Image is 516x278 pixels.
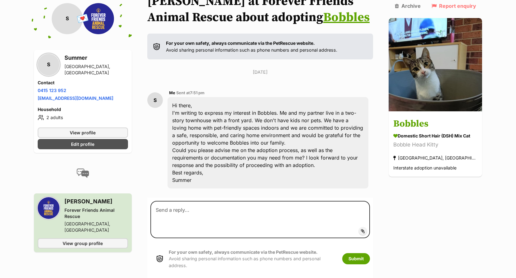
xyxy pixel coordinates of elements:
[38,88,66,93] a: 0415 123 952
[190,90,205,95] span: 7:51 pm
[38,54,59,76] div: S
[38,80,128,86] h4: Contact
[64,63,128,76] div: [GEOGRAPHIC_DATA], [GEOGRAPHIC_DATA]
[52,3,83,34] div: S
[70,129,96,136] span: View profile
[169,249,318,255] strong: For your own safety, always communicate via the PetRescue website.
[77,169,89,178] img: conversation-icon-4a6f8262b818ee0b60e3300018af0b2d0b884aa5de6e9bcb8d3d4eeb1a70a7c4.svg
[63,240,103,247] span: View group profile
[38,197,59,219] img: Forever Friends Animal Rescue profile pic
[166,40,337,53] p: Avoid sharing personal information such as phone numbers and personal address.
[323,10,370,25] a: Bobbles
[389,18,482,111] img: Bobbles
[64,221,128,233] div: [GEOGRAPHIC_DATA], [GEOGRAPHIC_DATA]
[64,207,128,220] div: Forever Friends Animal Rescue
[76,12,90,25] span: 💌
[342,253,370,264] button: Submit
[71,141,94,147] span: Edit profile
[393,117,477,131] h3: Bobbles
[393,154,477,162] div: [GEOGRAPHIC_DATA], [GEOGRAPHIC_DATA]
[169,90,175,95] span: Me
[393,133,477,139] div: Domestic Short Hair (DSH) Mix Cat
[38,106,128,113] h4: Household
[38,139,128,149] a: Edit profile
[64,197,128,206] h3: [PERSON_NAME]
[147,69,373,75] p: [DATE]
[169,249,336,269] p: Avoid sharing personal information such as phone numbers and personal address.
[64,53,128,62] h3: Summer
[166,40,315,46] strong: For your own safety, always communicate via the PetRescue website.
[38,114,128,121] li: 2 adults
[176,90,205,95] span: Sent at
[389,113,482,177] a: Bobbles Domestic Short Hair (DSH) Mix Cat Bobble Head Kitty [GEOGRAPHIC_DATA], [GEOGRAPHIC_DATA] ...
[393,165,457,171] span: Interstate adoption unavailable
[393,141,477,149] div: Bobble Head Kitty
[432,3,476,9] a: Report enquiry
[38,238,128,248] a: View group profile
[38,127,128,138] a: View profile
[168,97,369,188] div: Hi there, I'm writing to express my interest in Bobbles. Me and my partner live in a two-story to...
[83,3,114,34] img: Forever Friends Animal Rescue profile pic
[395,3,421,9] a: Archive
[147,92,163,108] div: S
[38,95,113,101] a: [EMAIL_ADDRESS][DOMAIN_NAME]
